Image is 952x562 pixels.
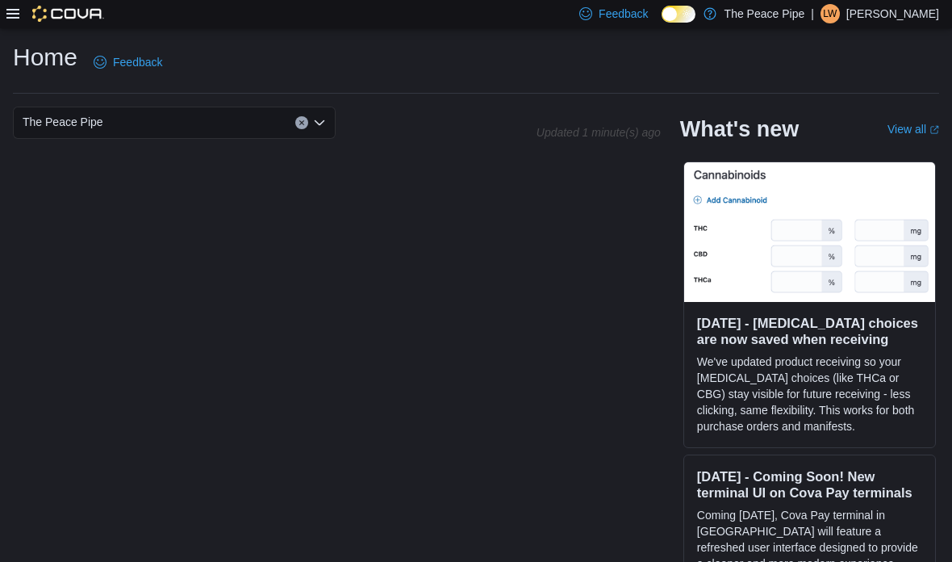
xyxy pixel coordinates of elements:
a: Feedback [87,46,169,78]
p: The Peace Pipe [724,4,805,23]
a: View allExternal link [887,123,939,136]
button: Open list of options [313,116,326,129]
button: Clear input [295,116,308,129]
p: Updated 1 minute(s) ago [537,126,661,139]
span: Feedback [113,54,162,70]
span: LW [823,4,837,23]
img: Cova [32,6,104,22]
span: The Peace Pipe [23,112,103,132]
p: [PERSON_NAME] [846,4,939,23]
h3: [DATE] - Coming Soon! New terminal UI on Cova Pay terminals [697,468,922,501]
h2: What's new [680,116,799,142]
span: Feedback [599,6,648,22]
svg: External link [929,125,939,135]
p: We've updated product receiving so your [MEDICAL_DATA] choices (like THCa or CBG) stay visible fo... [697,354,922,434]
p: | [811,4,814,23]
input: Dark Mode [662,6,695,23]
h3: [DATE] - [MEDICAL_DATA] choices are now saved when receiving [697,315,922,347]
h1: Home [13,41,77,73]
div: Lynsey Williamson [820,4,840,23]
